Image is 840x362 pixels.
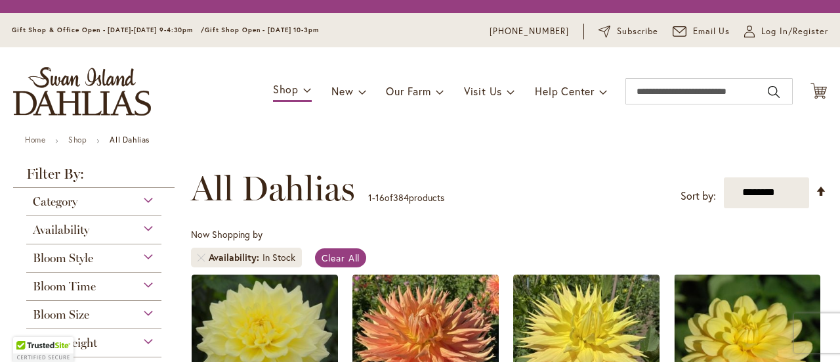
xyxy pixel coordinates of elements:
[598,25,658,38] a: Subscribe
[191,169,355,208] span: All Dahlias
[315,248,367,267] a: Clear All
[273,82,299,96] span: Shop
[12,26,205,34] span: Gift Shop & Office Open - [DATE]-[DATE] 9-4:30pm /
[681,184,716,208] label: Sort by:
[331,84,353,98] span: New
[464,84,502,98] span: Visit Us
[33,194,77,209] span: Category
[198,254,205,261] a: Remove Availability In Stock
[617,25,658,38] span: Subscribe
[33,223,89,237] span: Availability
[205,26,319,34] span: Gift Shop Open - [DATE] 10-3pm
[25,135,45,145] a: Home
[490,25,569,38] a: [PHONE_NUMBER]
[209,251,262,264] span: Availability
[33,336,97,350] span: Plant Height
[673,25,730,38] a: Email Us
[368,191,372,204] span: 1
[535,84,595,98] span: Help Center
[68,135,87,145] a: Shop
[262,251,295,264] div: In Stock
[744,25,828,38] a: Log In/Register
[13,67,151,116] a: store logo
[33,307,89,322] span: Bloom Size
[393,191,409,204] span: 384
[13,337,73,362] div: TrustedSite Certified
[33,251,93,265] span: Bloom Style
[33,279,96,294] span: Bloom Time
[191,228,262,240] span: Now Shopping by
[761,25,828,38] span: Log In/Register
[693,25,730,38] span: Email Us
[375,191,385,204] span: 16
[386,84,430,98] span: Our Farm
[368,187,444,208] p: - of products
[13,167,175,188] strong: Filter By:
[322,252,360,264] span: Clear All
[768,81,780,102] button: Search
[110,135,150,145] strong: All Dahlias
